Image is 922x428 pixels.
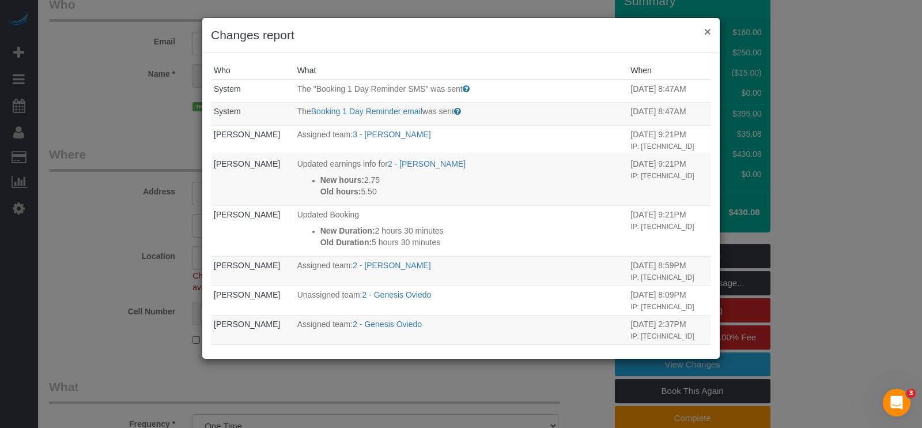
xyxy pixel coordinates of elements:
[630,223,694,231] small: IP: [TECHNICAL_ID]
[297,290,362,299] span: Unassigned team:
[214,349,280,358] a: [PERSON_NAME]
[320,236,625,248] p: 5 hours 30 minutes
[628,103,711,126] td: When
[628,256,711,286] td: When
[214,107,241,116] a: System
[294,62,628,80] th: What
[320,175,364,185] strong: New hours:
[297,261,353,270] span: Assigned team:
[294,205,628,256] td: What
[211,205,294,256] td: Who
[704,25,711,37] button: ×
[353,130,430,139] a: 3 - [PERSON_NAME]
[214,210,280,219] a: [PERSON_NAME]
[294,344,628,374] td: What
[294,256,628,286] td: What
[211,155,294,205] td: Who
[311,107,422,116] a: Booking 1 Day Reminder email
[628,344,711,374] td: When
[294,125,628,155] td: What
[362,290,432,299] a: 2 - Genesis Oviedo
[422,107,454,116] span: was sent
[320,174,625,186] p: 2.75
[353,261,430,270] a: 2 - [PERSON_NAME]
[362,349,424,358] a: 000 - TEAM JOB
[214,261,280,270] a: [PERSON_NAME]
[320,187,361,196] strong: Old hours:
[320,226,375,235] strong: New Duration:
[297,210,359,219] span: Updated Booking
[628,155,711,205] td: When
[628,80,711,103] td: When
[214,84,241,93] a: System
[211,344,294,374] td: Who
[320,225,625,236] p: 2 hours 30 minutes
[202,18,720,359] sui-modal: Changes report
[630,332,694,340] small: IP: [TECHNICAL_ID]
[297,130,353,139] span: Assigned team:
[630,172,694,180] small: IP: [TECHNICAL_ID]
[294,103,628,126] td: What
[353,320,422,329] a: 2 - Genesis Oviedo
[630,142,694,151] small: IP: [TECHNICAL_ID]
[628,205,711,256] td: When
[883,389,910,416] iframe: Intercom live chat
[628,62,711,80] th: When
[211,62,294,80] th: Who
[294,155,628,205] td: What
[630,273,694,281] small: IP: [TECHNICAL_ID]
[297,349,362,358] span: Unassigned team:
[211,103,294,126] td: Who
[628,286,711,315] td: When
[214,159,280,168] a: [PERSON_NAME]
[297,107,311,116] span: The
[320,186,625,197] p: 5.50
[630,303,694,311] small: IP: [TECHNICAL_ID]
[214,320,280,329] a: [PERSON_NAME]
[320,238,372,247] strong: Old Duration:
[211,27,711,44] h3: Changes report
[211,125,294,155] td: Who
[297,159,388,168] span: Updated earnings info for
[211,286,294,315] td: Who
[297,84,463,93] span: The "Booking 1 Day Reminder SMS" was sent
[211,80,294,103] td: Who
[214,130,280,139] a: [PERSON_NAME]
[297,320,353,329] span: Assigned team:
[628,315,711,344] td: When
[211,315,294,344] td: Who
[906,389,916,398] span: 3
[294,315,628,344] td: What
[388,159,466,168] a: 2 - [PERSON_NAME]
[211,256,294,286] td: Who
[294,80,628,103] td: What
[214,290,280,299] a: [PERSON_NAME]
[628,125,711,155] td: When
[294,286,628,315] td: What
